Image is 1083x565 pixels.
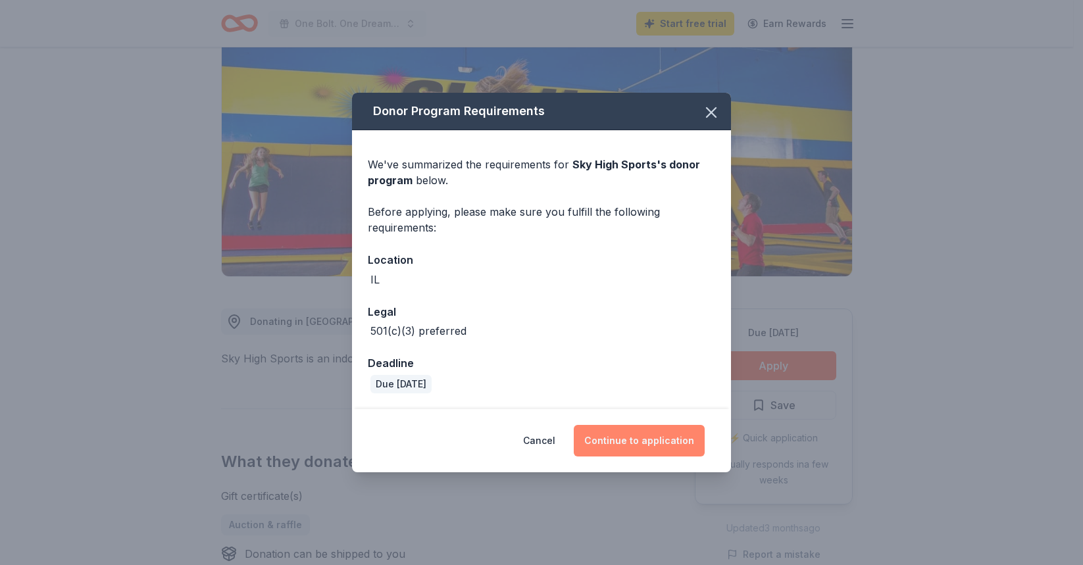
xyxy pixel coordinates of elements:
[368,157,715,188] div: We've summarized the requirements for below.
[370,375,432,393] div: Due [DATE]
[368,355,715,372] div: Deadline
[523,425,555,456] button: Cancel
[574,425,705,456] button: Continue to application
[368,204,715,235] div: Before applying, please make sure you fulfill the following requirements:
[352,93,731,130] div: Donor Program Requirements
[370,272,380,287] div: IL
[370,323,466,339] div: 501(c)(3) preferred
[368,303,715,320] div: Legal
[368,251,715,268] div: Location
